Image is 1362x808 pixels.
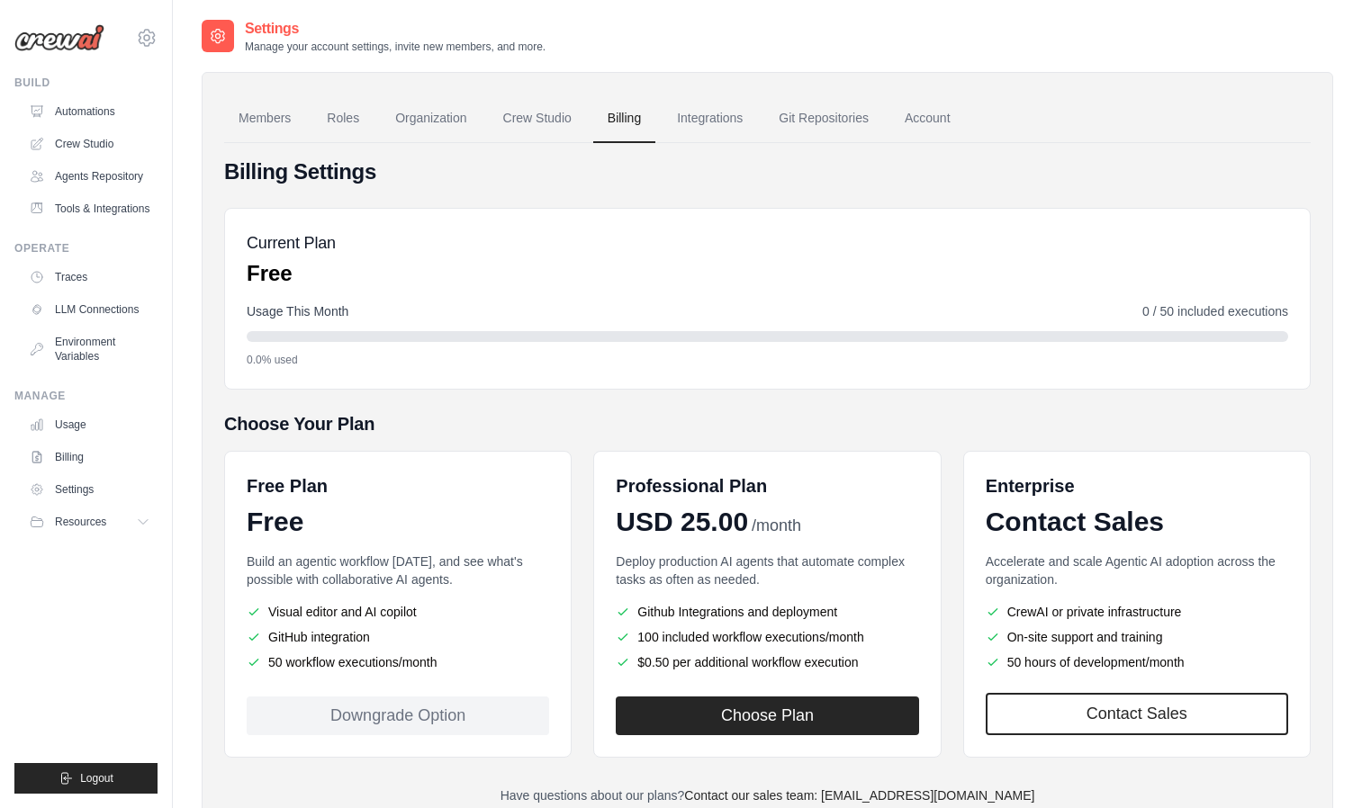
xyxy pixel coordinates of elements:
[986,693,1288,735] a: Contact Sales
[247,473,328,498] h6: Free Plan
[752,514,801,538] span: /month
[381,94,481,143] a: Organization
[247,653,549,671] li: 50 workflow executions/month
[14,763,158,794] button: Logout
[245,18,546,40] h2: Settings
[890,94,965,143] a: Account
[1142,302,1288,320] span: 0 / 50 included executions
[247,628,549,646] li: GitHub integration
[616,506,748,538] span: USD 25.00
[616,473,767,498] h6: Professional Plan
[986,628,1288,646] li: On-site support and training
[14,24,104,51] img: Logo
[14,389,158,403] div: Manage
[14,76,158,90] div: Build
[22,410,158,439] a: Usage
[80,771,113,786] span: Logout
[224,786,1311,804] p: Have questions about our plans?
[684,788,1034,803] a: Contact our sales team: [EMAIL_ADDRESS][DOMAIN_NAME]
[663,94,757,143] a: Integrations
[616,696,918,735] button: Choose Plan
[22,475,158,504] a: Settings
[22,263,158,292] a: Traces
[247,552,549,588] p: Build an agentic workflow [DATE], and see what's possible with collaborative AI agents.
[224,411,1311,436] h5: Choose Your Plan
[489,94,586,143] a: Crew Studio
[616,552,918,588] p: Deploy production AI agents that automate complex tasks as often as needed.
[247,603,549,621] li: Visual editor and AI copilot
[616,653,918,671] li: $0.50 per additional workflow execution
[55,515,106,529] span: Resources
[986,506,1288,538] div: Contact Sales
[247,353,298,367] span: 0.0% used
[247,259,336,288] p: Free
[247,696,549,735] div: Downgrade Option
[224,157,1311,186] h4: Billing Settings
[22,328,158,371] a: Environment Variables
[616,628,918,646] li: 100 included workflow executions/month
[22,97,158,126] a: Automations
[986,603,1288,621] li: CrewAI or private infrastructure
[764,94,883,143] a: Git Repositories
[22,295,158,324] a: LLM Connections
[247,230,336,256] h5: Current Plan
[593,94,655,143] a: Billing
[22,194,158,223] a: Tools & Integrations
[312,94,374,143] a: Roles
[986,473,1288,498] h6: Enterprise
[986,552,1288,588] p: Accelerate and scale Agentic AI adoption across the organization.
[224,94,305,143] a: Members
[247,506,549,538] div: Free
[986,653,1288,671] li: 50 hours of development/month
[245,40,546,54] p: Manage your account settings, invite new members, and more.
[14,241,158,256] div: Operate
[247,302,348,320] span: Usage This Month
[616,603,918,621] li: Github Integrations and deployment
[22,443,158,471] a: Billing
[22,162,158,191] a: Agents Repository
[22,130,158,158] a: Crew Studio
[22,507,158,536] button: Resources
